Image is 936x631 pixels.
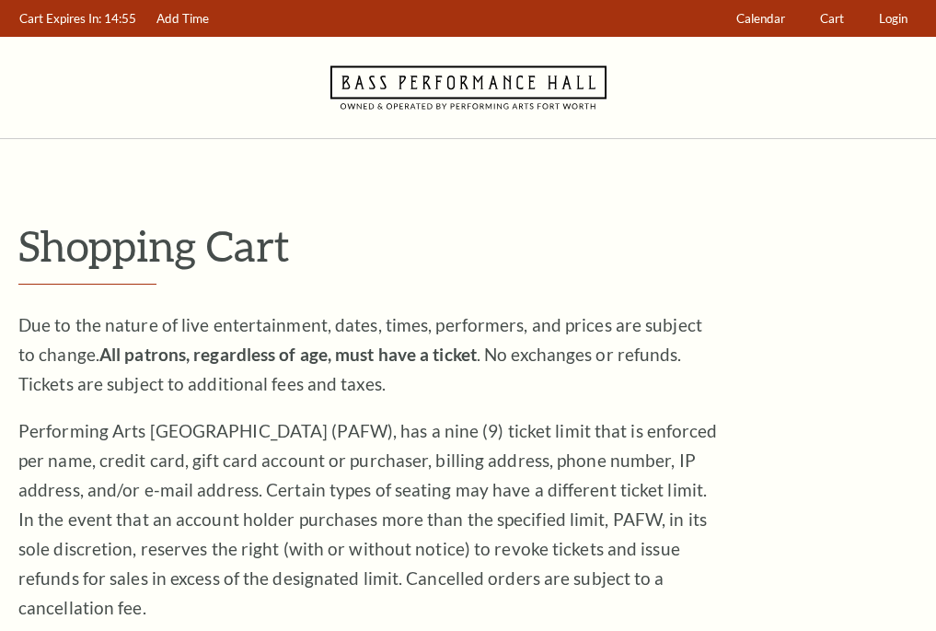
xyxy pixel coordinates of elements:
[19,11,101,26] span: Cart Expires In:
[148,1,218,37] a: Add Time
[871,1,917,37] a: Login
[99,344,477,365] strong: All patrons, regardless of age, must have a ticket
[812,1,853,37] a: Cart
[18,314,702,394] span: Due to the nature of live entertainment, dates, times, performers, and prices are subject to chan...
[820,11,844,26] span: Cart
[18,222,918,269] p: Shopping Cart
[736,11,785,26] span: Calendar
[728,1,794,37] a: Calendar
[104,11,136,26] span: 14:55
[879,11,907,26] span: Login
[18,416,718,623] p: Performing Arts [GEOGRAPHIC_DATA] (PAFW), has a nine (9) ticket limit that is enforced per name, ...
